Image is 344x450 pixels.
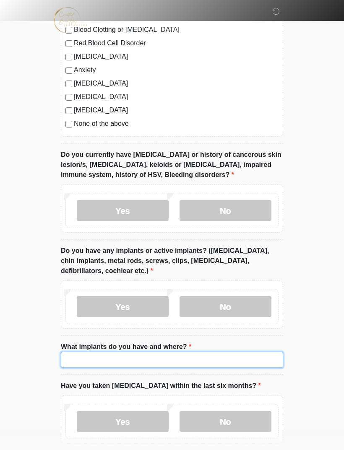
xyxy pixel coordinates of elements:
label: Anxiety [74,65,279,75]
input: [MEDICAL_DATA] [65,107,72,114]
input: Red Blood Cell Disorder [65,40,72,47]
img: Created Beautiful Aesthetics Logo [52,6,88,34]
label: Do you have any implants or active implants? ([MEDICAL_DATA], chin implants, metal rods, screws, ... [61,246,283,276]
input: [MEDICAL_DATA] [65,81,72,87]
label: [MEDICAL_DATA] [74,92,279,102]
label: Red Blood Cell Disorder [74,38,279,48]
label: [MEDICAL_DATA] [74,78,279,88]
input: Anxiety [65,67,72,74]
label: Yes [77,411,169,432]
label: Have you taken [MEDICAL_DATA] within the last six months? [61,381,261,391]
label: [MEDICAL_DATA] [74,105,279,115]
label: No [180,296,271,317]
label: No [180,200,271,221]
label: Yes [77,296,169,317]
label: None of the above [74,119,279,129]
label: What implants do you have and where? [61,342,191,352]
label: No [180,411,271,432]
input: [MEDICAL_DATA] [65,94,72,101]
input: [MEDICAL_DATA] [65,54,72,60]
label: [MEDICAL_DATA] [74,52,279,62]
label: Do you currently have [MEDICAL_DATA] or history of cancerous skin lesion/s, [MEDICAL_DATA], keloi... [61,150,283,180]
label: Yes [77,200,169,221]
input: None of the above [65,121,72,127]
